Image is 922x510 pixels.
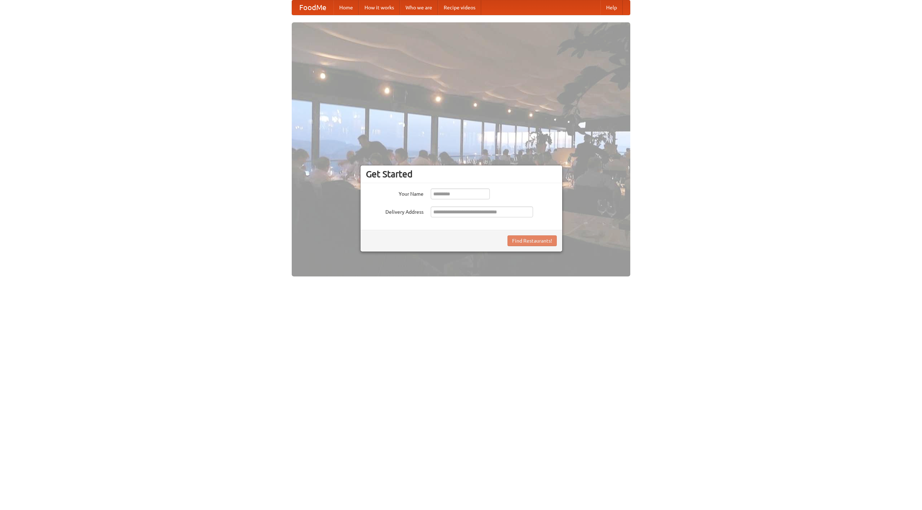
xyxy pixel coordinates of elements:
button: Find Restaurants! [507,235,557,246]
a: How it works [359,0,400,15]
a: Home [334,0,359,15]
a: Who we are [400,0,438,15]
a: Recipe videos [438,0,481,15]
label: Your Name [366,189,424,198]
a: FoodMe [292,0,334,15]
h3: Get Started [366,169,557,179]
label: Delivery Address [366,207,424,216]
a: Help [600,0,623,15]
